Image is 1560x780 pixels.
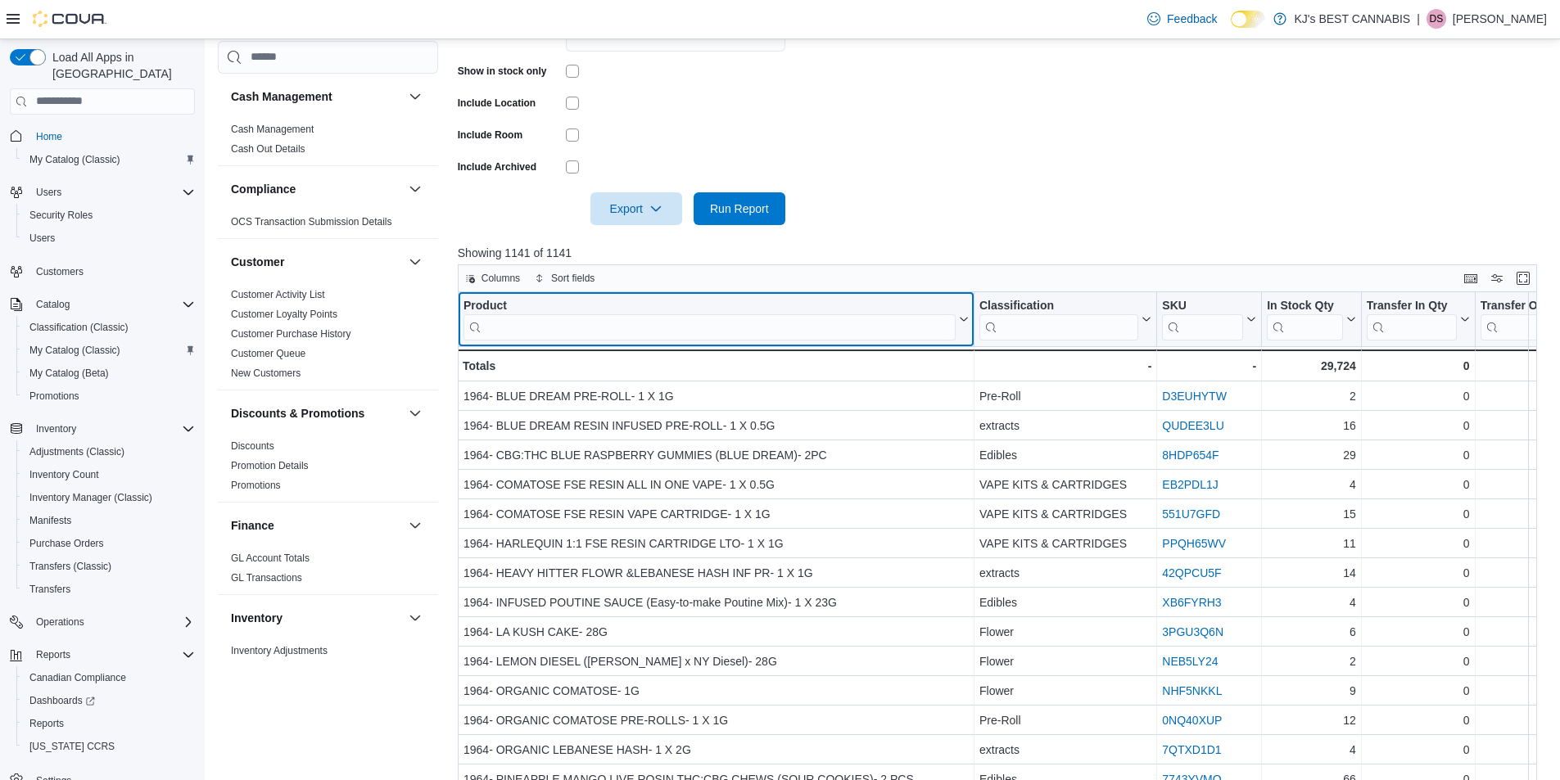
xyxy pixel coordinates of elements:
div: Flower [979,622,1151,642]
span: Users [29,232,55,245]
a: Adjustments (Classic) [23,442,131,462]
span: Run Report [710,201,769,217]
div: 1964- LEMON DIESEL ([PERSON_NAME] x NY Diesel)- 28G [463,652,969,671]
button: Enter fullscreen [1513,268,1533,288]
button: Users [3,181,201,204]
button: Transfers (Classic) [16,555,201,578]
span: Customers [29,261,195,282]
img: Cova [33,11,106,27]
div: Finance [218,548,438,594]
div: 0 [1367,652,1470,671]
button: Customer [231,254,402,270]
button: Promotions [16,385,201,408]
a: NEB5LY24 [1162,655,1218,668]
button: Inventory [29,419,83,439]
button: Transfers [16,578,201,601]
p: [PERSON_NAME] [1453,9,1547,29]
a: Cash Management [231,124,314,135]
div: extracts [979,740,1151,760]
div: Pre-Roll [979,386,1151,406]
button: Inventory [405,608,425,628]
button: Display options [1487,268,1507,288]
span: Operations [29,612,195,632]
div: 1964- ORGANIC LEBANESE HASH- 1 X 2G [463,740,969,760]
span: Washington CCRS [23,737,195,756]
p: | [1417,9,1420,29]
span: Dashboards [23,691,195,710]
span: Promotion Details [231,459,309,472]
button: Cash Management [405,87,425,106]
button: Export [590,192,682,225]
span: My Catalog (Beta) [23,363,195,383]
a: [US_STATE] CCRS [23,737,121,756]
div: 0 [1367,593,1470,612]
span: Users [36,186,61,199]
h3: Cash Management [231,88,332,105]
span: Canadian Compliance [23,668,195,688]
div: Flower [979,652,1151,671]
span: Users [23,228,195,248]
span: Canadian Compliance [29,671,126,684]
span: Inventory Count [23,465,195,485]
button: Users [16,227,201,250]
a: Cash Out Details [231,143,305,155]
div: Cash Management [218,119,438,165]
div: 0 [1367,563,1470,583]
div: Classification [979,298,1138,313]
div: 29,724 [1267,356,1356,376]
div: 0 [1367,445,1470,465]
span: Reports [36,648,70,661]
span: [US_STATE] CCRS [29,740,115,753]
h3: Compliance [231,181,296,197]
button: Canadian Compliance [16,666,201,689]
a: NHF5NKKL [1162,684,1222,697]
a: GL Account Totals [231,552,310,564]
h3: Customer [231,254,284,270]
button: My Catalog (Beta) [16,362,201,385]
button: [US_STATE] CCRS [16,735,201,758]
div: Totals [463,356,969,376]
span: Reports [29,645,195,665]
a: GL Transactions [231,572,302,584]
button: Finance [231,517,402,534]
h3: Inventory [231,610,283,626]
div: 1964- INFUSED POUTINE SAUCE (Easy-to-make Poutine Mix)- 1 X 23G [463,593,969,612]
div: 0 [1367,681,1470,701]
div: 16 [1267,416,1356,435]
a: OCS Transaction Submission Details [231,216,392,228]
div: 2 [1267,386,1356,406]
div: 1964- ORGANIC COMATOSE- 1G [463,681,969,701]
span: Transfers [29,583,70,596]
a: 0NQ40XUP [1162,714,1222,727]
a: QUDEE3LU [1162,419,1223,432]
a: Customer Queue [231,348,305,359]
div: Flower [979,681,1151,701]
div: - [1162,356,1256,376]
button: Catalog [29,295,76,314]
span: Customer Queue [231,347,305,360]
p: Showing 1141 of 1141 [458,245,1549,261]
a: PPQH65WV [1162,537,1226,550]
button: Discounts & Promotions [405,404,425,423]
span: Promotions [23,386,195,406]
a: 3PGU3Q6N [1162,625,1223,638]
span: Purchase Orders [23,534,195,553]
span: Security Roles [29,209,93,222]
a: Transfers (Classic) [23,557,118,576]
div: 4 [1267,475,1356,494]
span: Sort fields [551,272,595,285]
span: Inventory [29,419,195,439]
span: Home [36,130,62,143]
span: Load All Apps in [GEOGRAPHIC_DATA] [46,49,195,82]
label: Show in stock only [458,65,547,78]
span: Dashboards [29,694,95,707]
a: Dashboards [23,691,102,710]
span: My Catalog (Classic) [23,150,195,169]
p: KJ's BEST CANNABIS [1295,9,1411,29]
a: Customer Purchase History [231,328,351,340]
div: 0 [1367,534,1470,553]
a: Feedback [1141,2,1223,35]
span: Columns [482,272,520,285]
button: Finance [405,516,425,535]
div: 0 [1367,740,1470,760]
